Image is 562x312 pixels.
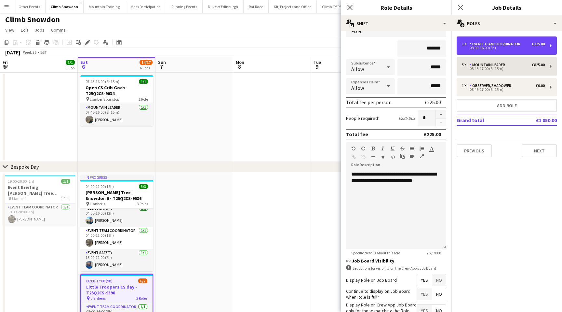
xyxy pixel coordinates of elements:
h3: Job Board Visibility [346,258,446,264]
button: Insert video [410,154,414,159]
span: Edit [21,27,28,33]
span: No [432,274,446,286]
span: Tue [314,59,321,65]
div: 08:00-16:00 (8h) [462,46,545,50]
div: 08:45-17:00 (8h15m) [462,67,545,70]
div: In progress [80,175,153,180]
button: Next [522,144,557,157]
app-card-role: Event Safety1/115:00-22:00 (7h)[PERSON_NAME] [80,249,153,271]
app-job-card: 19:00-20:00 (1h)1/1Event Briefing [PERSON_NAME] Tree Snowdon 6 - T25Q2CS-9536 Llanberis1 RoleEven... [3,175,75,226]
app-job-card: In progress04:00-22:00 (18h)3/3[PERSON_NAME] Tree Snowdon 6 - T25Q2CS-9536 Llanberis3 RolesEvent ... [80,175,153,271]
button: Increase [436,110,446,119]
div: Observer/Shadower [470,83,514,88]
div: £225.00 [424,131,441,137]
div: 1 x [462,42,470,46]
app-card-role: Event Team Coordinator1/104:00-22:00 (18h)[PERSON_NAME] [80,227,153,249]
label: Display Role on Job Board [346,277,397,283]
span: 3 Roles [137,201,148,206]
h3: Job Details [451,3,562,12]
div: £825.00 [532,63,545,67]
span: 1/1 [66,60,75,65]
span: 07:45-16:00 (8h15m) [86,79,119,84]
h3: Open CS Crib Goch - T25Q2CS-9034 [80,85,153,96]
div: 5 x [462,63,470,67]
div: Roles [451,16,562,31]
div: Total fee per person [346,99,392,106]
span: Allow [351,85,364,91]
app-card-role: Event Safety1/104:00-16:00 (12h)[PERSON_NAME] [80,205,153,227]
button: Ordered List [420,146,424,151]
button: Rat Race [244,0,269,13]
div: 1 Job [66,65,74,70]
a: View [3,26,17,34]
div: BST [40,50,47,55]
button: Duke of Edinburgh [203,0,244,13]
span: 8 [235,63,244,70]
button: Bold [371,146,375,151]
div: Event Team Coordinator [470,42,523,46]
span: 1 Role [61,196,70,201]
td: Grand total [457,115,516,125]
button: Add role [457,99,557,112]
button: Previous [457,144,492,157]
button: Underline [390,146,395,151]
div: Total fee [346,131,368,137]
span: Specific details about this role [346,250,405,255]
div: Bespoke Day [10,163,39,170]
button: Kit, Projects and Office [269,0,317,13]
a: Comms [48,26,68,34]
h3: Event Briefing [PERSON_NAME] Tree Snowdon 6 - T25Q2CS-9536 [3,184,75,196]
div: [DATE] [5,49,20,56]
button: Horizontal Line [371,154,375,160]
div: Set options for visibility on the Crew App’s Job Board [346,265,446,271]
span: 1/1 [139,79,148,84]
span: Llanberis [90,296,106,301]
span: 6 [79,63,88,70]
button: HTML Code [390,154,395,160]
span: 6/7 [138,278,147,283]
h3: [PERSON_NAME] Tree Snowdon 6 - T25Q2CS-9536 [80,190,153,201]
span: Comms [51,27,66,33]
button: Climb Snowdon [46,0,84,13]
label: Continue to display on Job Board when Role is full? [346,288,417,300]
button: Mountain Training [84,0,125,13]
button: Mass Participation [125,0,166,13]
button: Fullscreen [420,154,424,159]
span: 1 Role [139,97,148,102]
span: Sun [158,59,166,65]
span: 76 / 2000 [421,250,446,255]
button: Other Events [13,0,46,13]
span: 04:00-22:00 (18h) [86,184,114,189]
button: Text Color [429,146,434,151]
span: Yes [417,274,432,286]
span: Jobs [35,27,45,33]
div: 08:45-17:00 (8h15m) [462,88,545,91]
span: 9 [313,63,321,70]
span: Yes [417,288,432,300]
app-card-role: Mountain Leader1/107:45-16:00 (8h15m)[PERSON_NAME] [80,104,153,126]
span: 3 Roles [136,296,147,301]
span: 7 [157,63,166,70]
div: £225.00 [424,99,441,106]
div: 07:45-16:00 (8h15m)1/1Open CS Crib Goch - T25Q2CS-9034 Llanberis bus stop1 RoleMountain Leader1/1... [80,75,153,126]
div: £225.00 [532,42,545,46]
span: Llanberis [90,201,105,206]
app-card-role: Event Team Coordinator1/119:00-20:00 (1h)[PERSON_NAME] [3,204,75,226]
span: Llanberis bus stop [90,97,119,102]
button: Climb [PERSON_NAME] [317,0,366,13]
span: 3/3 [139,184,148,189]
span: 14/17 [140,60,153,65]
label: People required [346,115,380,121]
h1: Climb Snowdon [5,15,60,24]
div: 6 Jobs [140,65,152,70]
button: Clear Formatting [381,154,385,160]
span: 19:00-20:00 (1h) [8,179,34,184]
span: Llanberis [12,196,27,201]
button: Redo [361,146,366,151]
button: Running Events [166,0,203,13]
a: Jobs [32,26,47,34]
div: £0.00 [536,83,545,88]
span: Fixed [351,28,363,35]
span: Week 36 [21,50,38,55]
